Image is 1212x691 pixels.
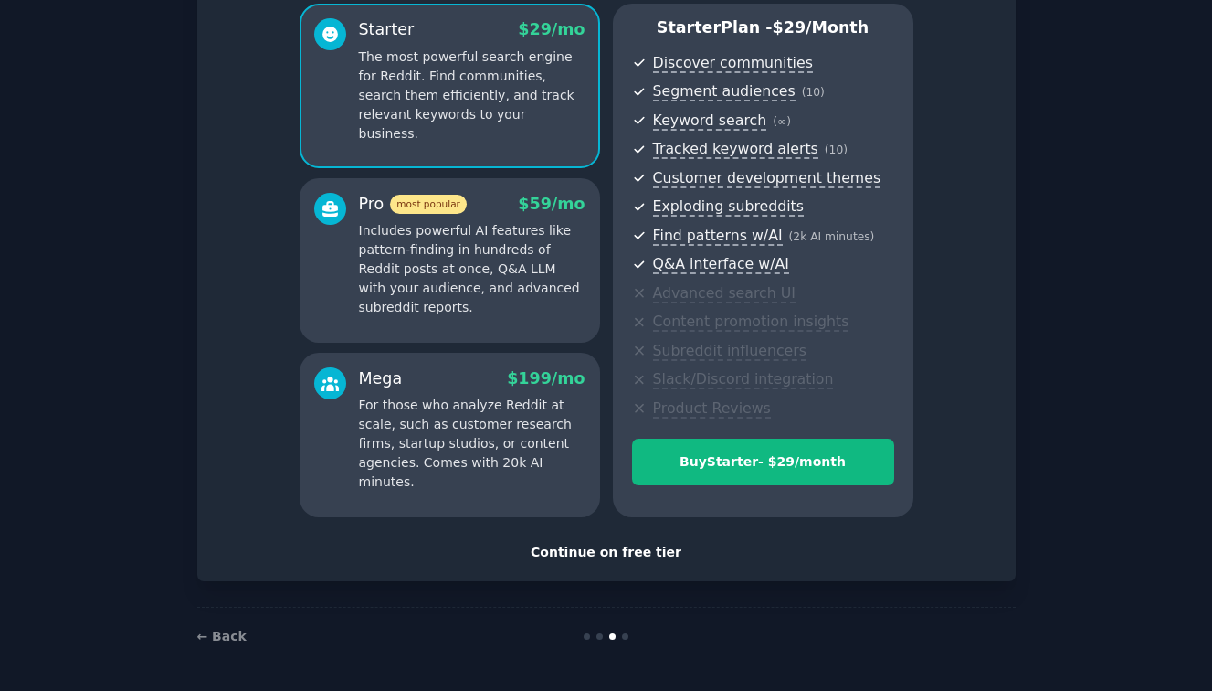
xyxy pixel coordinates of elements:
[653,169,881,188] span: Customer development themes
[359,48,585,144] p: The most powerful search engine for Reddit. Find communities, search them efficiently, and track ...
[653,255,789,274] span: Q&A interface w/AI
[653,227,783,246] span: Find patterns w/AI
[359,396,585,492] p: For those who analyze Reddit at scale, such as customer research firms, startup studios, or conte...
[653,284,796,303] span: Advanced search UI
[518,195,585,213] span: $ 59 /mo
[789,230,875,243] span: ( 2k AI minutes )
[359,193,467,216] div: Pro
[216,543,996,562] div: Continue on free tier
[359,221,585,317] p: Includes powerful AI features like pattern-finding in hundreds of Reddit posts at once, Q&A LLM w...
[633,452,893,472] div: Buy Starter - $ 29 /month
[359,367,403,390] div: Mega
[653,342,806,361] span: Subreddit influencers
[518,20,585,38] span: $ 29 /mo
[653,54,813,73] span: Discover communities
[825,144,848,156] span: ( 10 )
[653,399,771,419] span: Product Reviews
[653,82,796,101] span: Segment audiences
[653,370,834,389] span: Slack/Discord integration
[653,140,818,159] span: Tracked keyword alerts
[359,18,415,41] div: Starter
[653,313,849,332] span: Content promotion insights
[773,18,869,37] span: $ 29 /month
[507,369,585,388] span: $ 199 /mo
[773,115,791,128] span: ( ∞ )
[653,112,767,131] span: Keyword search
[632,16,894,39] p: Starter Plan -
[632,439,894,485] button: BuyStarter- $29/month
[653,197,804,217] span: Exploding subreddits
[390,195,467,214] span: most popular
[197,629,247,643] a: ← Back
[802,86,825,99] span: ( 10 )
